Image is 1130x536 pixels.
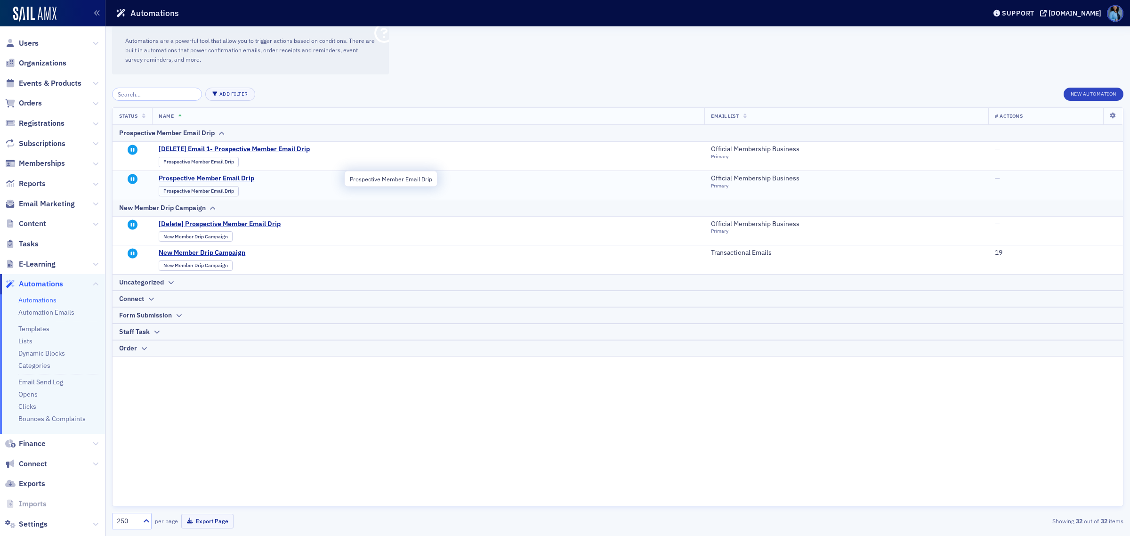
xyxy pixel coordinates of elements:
div: 250 [117,516,137,526]
a: Opens [18,390,38,398]
a: Email Marketing [5,199,75,209]
a: Automations [5,279,63,289]
div: New Member Drip Campaign [119,203,206,213]
span: Official Membership Business [711,220,799,228]
a: Content [5,219,46,229]
span: Official Membership Business [711,145,799,154]
a: Orders [5,98,42,108]
span: Registrations [19,118,65,129]
span: Orders [19,98,42,108]
a: Email Send Log [18,378,63,386]
span: Events & Products [19,78,81,89]
input: Search… [112,88,202,101]
strong: 32 [1099,517,1109,525]
span: Transactional Emails [711,249,797,257]
a: Settings [5,519,48,529]
a: Automation Emails [18,308,74,317]
span: Email Marketing [19,199,75,209]
span: Content [19,219,46,229]
button: Add Filter [205,88,255,101]
a: Automations [18,296,56,304]
div: Prospective Member Email Drip [159,186,239,196]
a: Exports [5,479,45,489]
span: Email List [711,113,739,119]
a: Memberships [5,158,65,169]
a: Prospective Member Email Drip [159,174,343,183]
div: Showing out of items [793,517,1123,525]
span: Settings [19,519,48,529]
span: Organizations [19,58,66,68]
span: Exports [19,479,45,489]
a: [Delete] Prospective Member Email Drip [159,220,343,228]
div: 19 [995,249,1116,257]
a: Categories [18,361,50,370]
p: Automations are a powerful tool that allow you to trigger actions based on conditions. There are ... [125,36,376,65]
div: Uncategorized [119,277,164,287]
span: Automations [19,279,63,289]
div: Prospective Member Email Drip [159,157,239,167]
a: Organizations [5,58,66,68]
span: # Actions [995,113,1023,119]
a: Imports [5,499,47,509]
span: Status [119,113,137,119]
a: Connect [5,459,47,469]
span: — [995,219,1000,228]
a: E-Learning [5,259,56,269]
h1: Automations [130,8,179,19]
span: Connect [19,459,47,469]
a: Registrations [5,118,65,129]
div: Staff Task [119,327,150,337]
div: Support [1002,9,1034,17]
div: Prospective Member Email Drip [344,171,437,187]
span: E-Learning [19,259,56,269]
span: Name [159,113,174,119]
div: New Member Drip Campaign [159,260,233,271]
div: Prospective Member Email Drip [119,128,215,138]
a: Lists [18,337,32,345]
span: Memberships [19,158,65,169]
button: Export Page [181,514,234,528]
div: Primary [711,183,799,189]
a: Bounces & Complaints [18,414,86,423]
span: Profile [1107,5,1123,22]
span: — [995,145,1000,153]
span: Subscriptions [19,138,65,149]
a: Templates [18,325,49,333]
a: Finance [5,439,46,449]
img: SailAMX [13,7,56,22]
span: Official Membership Business [711,174,799,183]
i: Paused [128,249,137,259]
div: Connect [119,294,144,304]
a: Clicks [18,402,36,411]
a: [DELETE] Email 1- Prospective Member Email Drip [159,145,343,154]
a: Users [5,38,39,49]
a: New Member Drip Campaign [159,249,343,257]
div: Primary [711,154,799,160]
span: — [995,174,1000,182]
a: New Automation [1064,89,1123,97]
div: Order [119,343,137,353]
span: Reports [19,179,46,189]
div: Primary [711,228,799,234]
strong: 32 [1074,517,1084,525]
i: Paused [128,145,137,155]
span: Tasks [19,239,39,249]
a: Events & Products [5,78,81,89]
button: [DOMAIN_NAME] [1040,10,1105,16]
span: Imports [19,499,47,509]
div: New Member Drip Campaign [159,231,233,242]
div: [DOMAIN_NAME] [1049,9,1101,17]
label: per page [155,517,178,525]
a: Tasks [5,239,39,249]
span: Finance [19,439,46,449]
i: Paused [128,174,137,184]
i: Paused [128,220,137,230]
button: New Automation [1064,88,1123,101]
div: Form Submission [119,310,172,320]
a: Dynamic Blocks [18,349,65,357]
